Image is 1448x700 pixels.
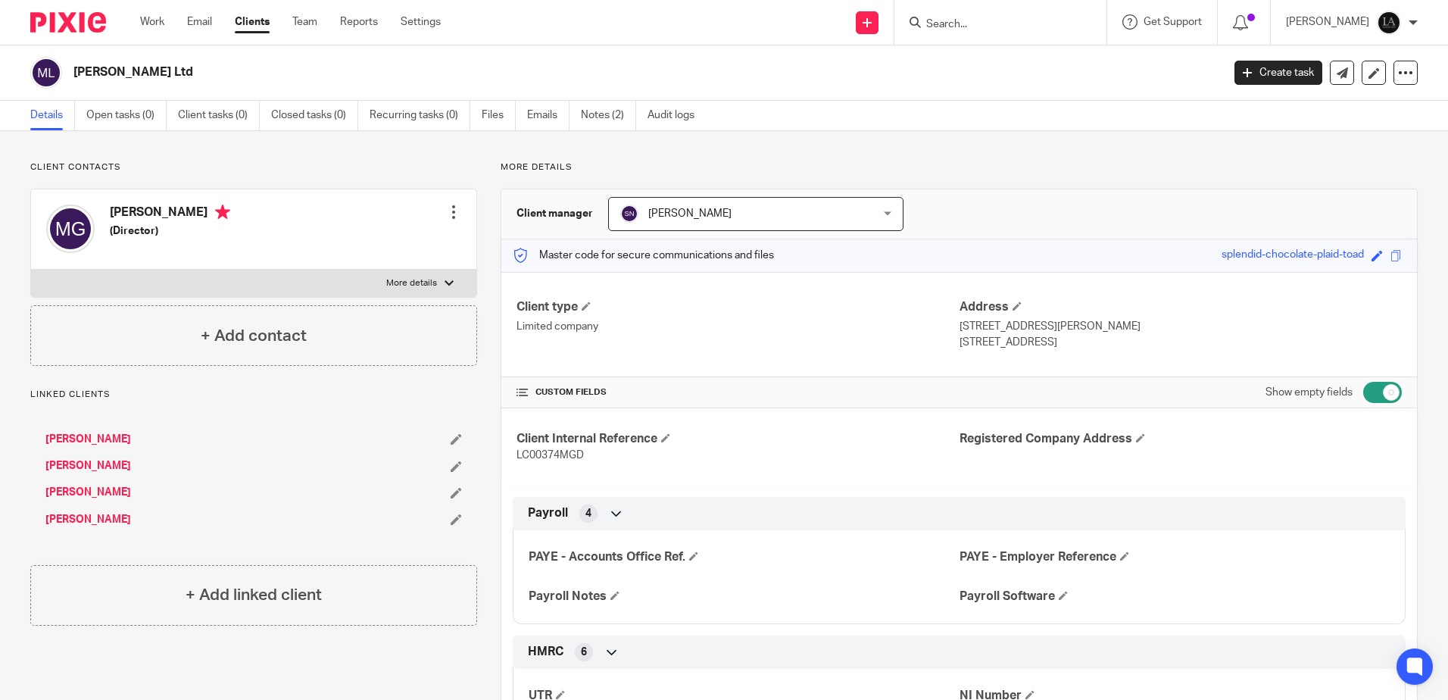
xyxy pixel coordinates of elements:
[186,583,322,607] h4: + Add linked client
[46,205,95,253] img: svg%3E
[960,549,1390,565] h4: PAYE - Employer Reference
[110,205,230,223] h4: [PERSON_NAME]
[45,432,131,447] a: [PERSON_NAME]
[620,205,638,223] img: svg%3E
[30,101,75,130] a: Details
[1377,11,1401,35] img: Lockhart+Amin+-+1024x1024+-+light+on+dark.jpg
[30,57,62,89] img: svg%3E
[73,64,984,80] h2: [PERSON_NAME] Ltd
[1265,385,1353,400] label: Show empty fields
[140,14,164,30] a: Work
[45,485,131,500] a: [PERSON_NAME]
[529,589,959,605] h4: Payroll Notes
[960,319,1402,334] p: [STREET_ADDRESS][PERSON_NAME]
[215,205,230,220] i: Primary
[30,389,477,401] p: Linked clients
[45,458,131,473] a: [PERSON_NAME]
[585,506,591,521] span: 4
[581,645,587,660] span: 6
[30,161,477,173] p: Client contacts
[386,277,437,289] p: More details
[45,512,131,527] a: [PERSON_NAME]
[271,101,358,130] a: Closed tasks (0)
[648,101,706,130] a: Audit logs
[201,324,307,348] h4: + Add contact
[529,549,959,565] h4: PAYE - Accounts Office Ref.
[30,12,106,33] img: Pixie
[235,14,270,30] a: Clients
[516,299,959,315] h4: Client type
[516,450,584,461] span: LC00374MGD
[1222,247,1364,264] div: splendid-chocolate-plaid-toad
[1286,14,1369,30] p: [PERSON_NAME]
[925,18,1061,32] input: Search
[960,431,1402,447] h4: Registered Company Address
[401,14,441,30] a: Settings
[960,299,1402,315] h4: Address
[960,589,1390,605] h4: Payroll Software
[110,223,230,239] h5: (Director)
[513,248,774,263] p: Master code for secure communications and files
[501,161,1418,173] p: More details
[516,431,959,447] h4: Client Internal Reference
[340,14,378,30] a: Reports
[528,644,563,660] span: HMRC
[1144,17,1202,27] span: Get Support
[516,206,593,221] h3: Client manager
[1234,61,1322,85] a: Create task
[648,208,732,219] span: [PERSON_NAME]
[516,386,959,398] h4: CUSTOM FIELDS
[482,101,516,130] a: Files
[178,101,260,130] a: Client tasks (0)
[960,335,1402,350] p: [STREET_ADDRESS]
[516,319,959,334] p: Limited company
[581,101,636,130] a: Notes (2)
[370,101,470,130] a: Recurring tasks (0)
[527,101,570,130] a: Emails
[86,101,167,130] a: Open tasks (0)
[292,14,317,30] a: Team
[528,505,568,521] span: Payroll
[187,14,212,30] a: Email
